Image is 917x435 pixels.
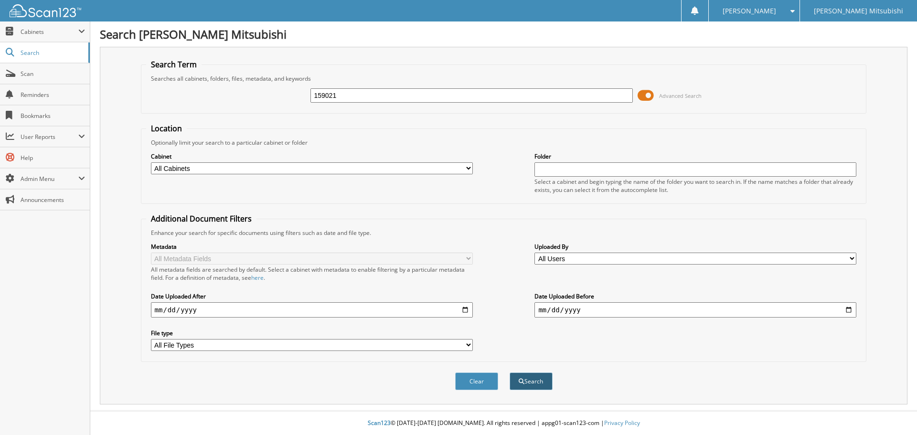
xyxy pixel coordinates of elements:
[146,59,202,70] legend: Search Term
[151,243,473,251] label: Metadata
[151,265,473,282] div: All metadata fields are searched by default. Select a cabinet with metadata to enable filtering b...
[146,213,256,224] legend: Additional Document Filters
[21,91,85,99] span: Reminders
[90,412,917,435] div: © [DATE]-[DATE] [DOMAIN_NAME]. All rights reserved | appg01-scan123-com |
[21,112,85,120] span: Bookmarks
[146,74,862,83] div: Searches all cabinets, folders, files, metadata, and keywords
[151,292,473,300] label: Date Uploaded After
[534,178,856,194] div: Select a cabinet and begin typing the name of the folder you want to search in. If the name match...
[368,419,391,427] span: Scan123
[151,302,473,318] input: start
[21,28,78,36] span: Cabinets
[659,92,702,99] span: Advanced Search
[534,292,856,300] label: Date Uploaded Before
[21,70,85,78] span: Scan
[455,372,498,390] button: Clear
[21,49,84,57] span: Search
[869,389,917,435] iframe: Chat Widget
[146,138,862,147] div: Optionally limit your search to a particular cabinet or folder
[21,196,85,204] span: Announcements
[534,302,856,318] input: end
[21,154,85,162] span: Help
[534,152,856,160] label: Folder
[251,274,264,282] a: here
[10,4,81,17] img: scan123-logo-white.svg
[510,372,553,390] button: Search
[604,419,640,427] a: Privacy Policy
[146,123,187,134] legend: Location
[814,8,903,14] span: [PERSON_NAME] Mitsubishi
[534,243,856,251] label: Uploaded By
[151,152,473,160] label: Cabinet
[723,8,776,14] span: [PERSON_NAME]
[21,175,78,183] span: Admin Menu
[151,329,473,337] label: File type
[21,133,78,141] span: User Reports
[100,26,907,42] h1: Search [PERSON_NAME] Mitsubishi
[146,229,862,237] div: Enhance your search for specific documents using filters such as date and file type.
